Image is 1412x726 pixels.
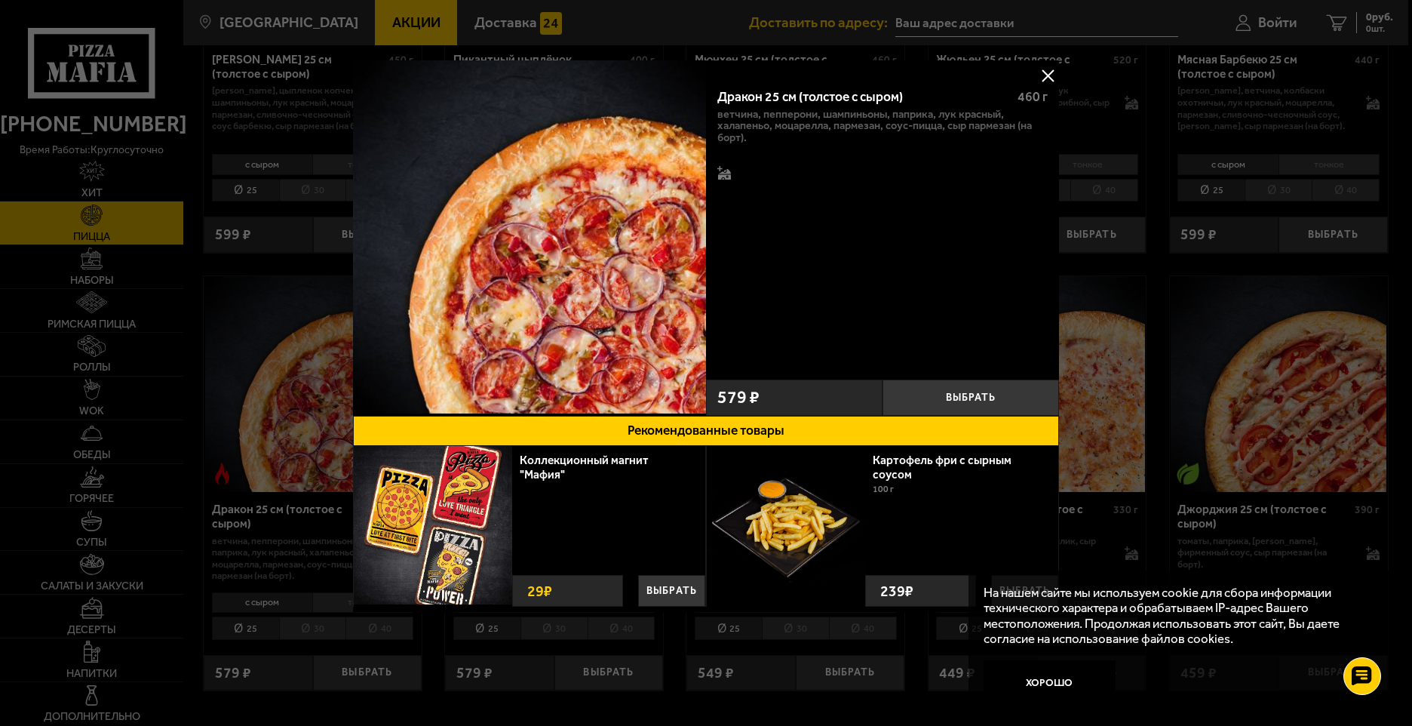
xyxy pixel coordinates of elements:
a: Дракон 25 см (толстое с сыром) [353,60,706,416]
p: ветчина, пепперони, шампиньоны, паприка, лук красный, халапеньо, моцарелла, пармезан, соус-пицца,... [717,109,1048,144]
button: Выбрать [638,575,705,607]
span: 100 г [873,484,894,494]
p: На нашем сайте мы используем cookie для сбора информации технического характера и обрабатываем IP... [984,585,1369,646]
button: Выбрать [882,380,1059,416]
strong: 239 ₽ [876,576,917,606]
span: 460 г [1018,89,1048,104]
a: Картофель фри с сырным соусом [873,453,1011,481]
button: Хорошо [984,660,1116,705]
button: Рекомендованные товары [353,416,1059,446]
img: Дракон 25 см (толстое с сыром) [353,60,706,414]
strong: 29 ₽ [523,576,556,606]
a: Коллекционный магнит "Мафия" [520,453,649,481]
span: 579 ₽ [717,389,760,406]
div: Дракон 25 см (толстое с сыром) [717,89,1005,105]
